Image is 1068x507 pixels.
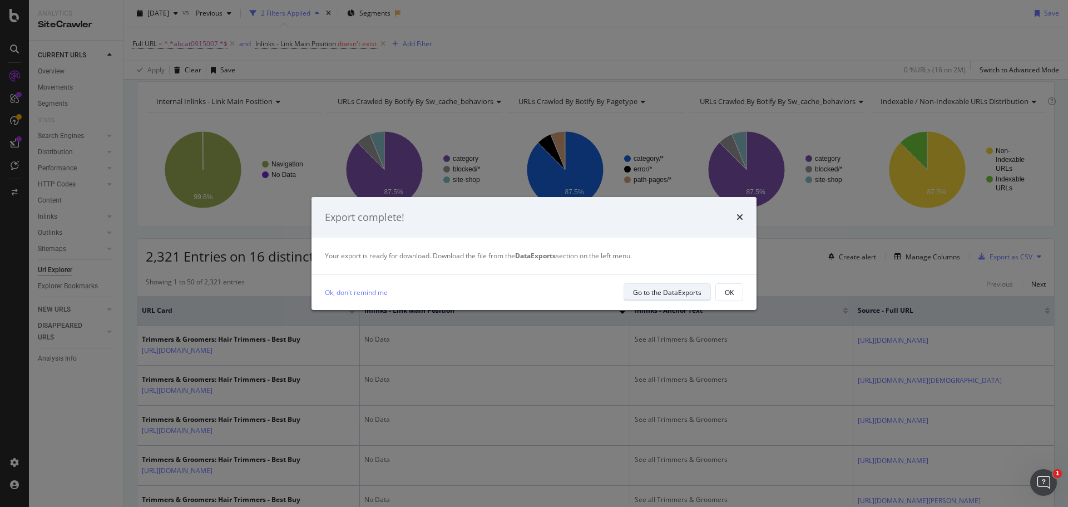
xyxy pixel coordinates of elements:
span: section on the left menu. [515,251,632,260]
button: Go to the DataExports [624,283,711,301]
iframe: Intercom live chat [1030,469,1057,496]
div: times [736,210,743,225]
div: OK [725,288,734,297]
div: Your export is ready for download. Download the file from the [325,251,743,260]
div: modal [311,197,756,311]
div: Export complete! [325,210,404,225]
span: 1 [1053,469,1062,478]
strong: DataExports [515,251,556,260]
a: Ok, don't remind me [325,287,388,298]
div: Go to the DataExports [633,288,701,297]
button: OK [715,283,743,301]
